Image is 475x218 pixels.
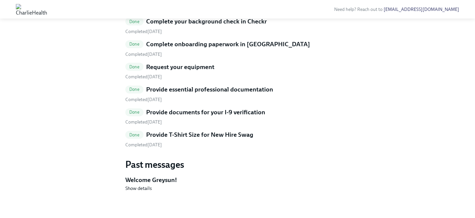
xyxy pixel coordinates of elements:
span: Done [125,110,143,115]
h3: Past messages [125,159,350,170]
span: Done [125,87,143,92]
span: Done [125,19,143,24]
a: DoneProvide documents for your I-9 verification Completed[DATE] [125,108,350,126]
img: CharlieHealth [16,4,47,15]
a: DoneProvide T-Shirt Size for New Hire Swag Completed[DATE] [125,130,350,148]
h5: Request your equipment [146,63,214,71]
h5: Provide T-Shirt Size for New Hire Swag [146,130,253,139]
h5: Provide essential professional documentation [146,85,273,94]
span: Sunday, July 27th 2025, 5:05 pm [125,74,162,80]
span: Sunday, July 27th 2025, 5:06 pm [125,119,162,125]
a: DoneProvide essential professional documentation Completed[DATE] [125,85,350,103]
span: Sunday, July 27th 2025, 5:05 pm [125,29,162,34]
h5: Complete your background check in Checkr [146,17,267,26]
span: Tuesday, July 29th 2025, 11:11 am [125,97,162,102]
a: [EMAIL_ADDRESS][DOMAIN_NAME] [384,7,459,12]
span: Done [125,132,143,137]
a: DoneComplete onboarding paperwork in [GEOGRAPHIC_DATA] Completed[DATE] [125,40,350,57]
button: Show details [125,185,152,192]
span: Done [125,42,143,47]
a: DoneComplete your background check in Checkr Completed[DATE] [125,17,350,35]
span: Sunday, July 27th 2025, 6:08 pm [125,142,162,148]
span: Sunday, July 27th 2025, 5:05 pm [125,52,162,57]
h5: Provide documents for your I-9 verification [146,108,265,117]
span: Need help? Reach out to [334,7,459,12]
h5: Welcome Greysun! [125,176,350,184]
span: Done [125,64,143,69]
h5: Complete onboarding paperwork in [GEOGRAPHIC_DATA] [146,40,310,49]
a: DoneRequest your equipment Completed[DATE] [125,63,350,80]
